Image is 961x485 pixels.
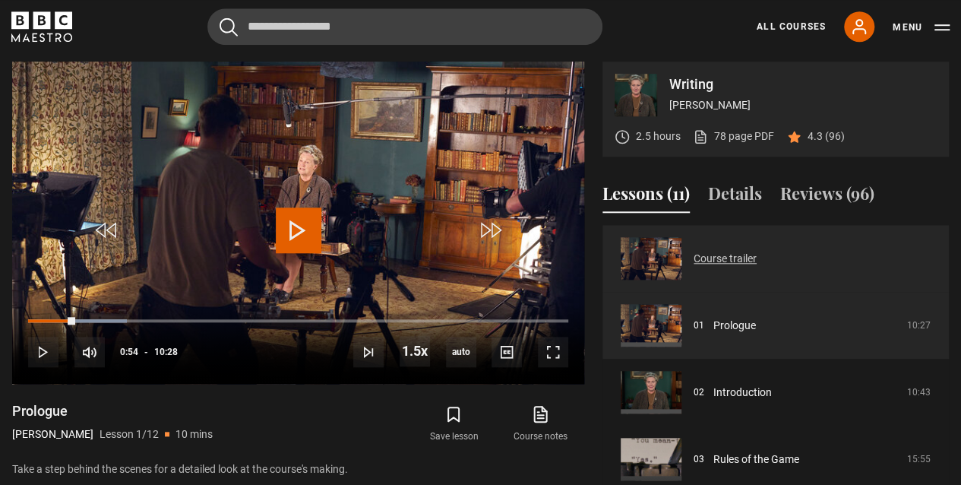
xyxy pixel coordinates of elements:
a: Course trailer [694,251,757,267]
button: Play [28,337,58,367]
p: [PERSON_NAME] [12,426,93,442]
a: Introduction [713,385,772,401]
span: - [144,347,148,357]
div: Progress Bar [28,319,568,322]
video-js: Video Player [12,62,584,384]
a: Rules of the Game [713,452,799,468]
button: Captions [492,337,522,367]
p: Take a step behind the scenes for a detailed look at the course's making. [12,461,584,477]
svg: BBC Maestro [11,11,72,42]
p: 2.5 hours [636,128,681,144]
button: Save lesson [410,402,497,446]
p: 10 mins [175,426,213,442]
button: Submit the search query [220,17,238,36]
p: [PERSON_NAME] [669,97,937,113]
span: auto [446,337,476,367]
button: Next Lesson [353,337,384,367]
a: Course notes [498,402,584,446]
a: All Courses [757,20,826,33]
p: Lesson 1/12 [100,426,159,442]
input: Search [207,8,602,45]
h1: Prologue [12,402,213,420]
p: Writing [669,78,937,91]
span: 10:28 [154,338,178,366]
button: Playback Rate [400,336,430,366]
button: Lessons (11) [602,181,690,213]
button: Toggle navigation [893,20,950,35]
div: Current quality: 720p [446,337,476,367]
a: Prologue [713,318,756,334]
button: Mute [74,337,105,367]
span: 0:54 [120,338,138,366]
a: 78 page PDF [693,128,774,144]
button: Details [708,181,762,213]
button: Fullscreen [538,337,568,367]
p: 4.3 (96) [808,128,845,144]
button: Reviews (96) [780,181,874,213]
